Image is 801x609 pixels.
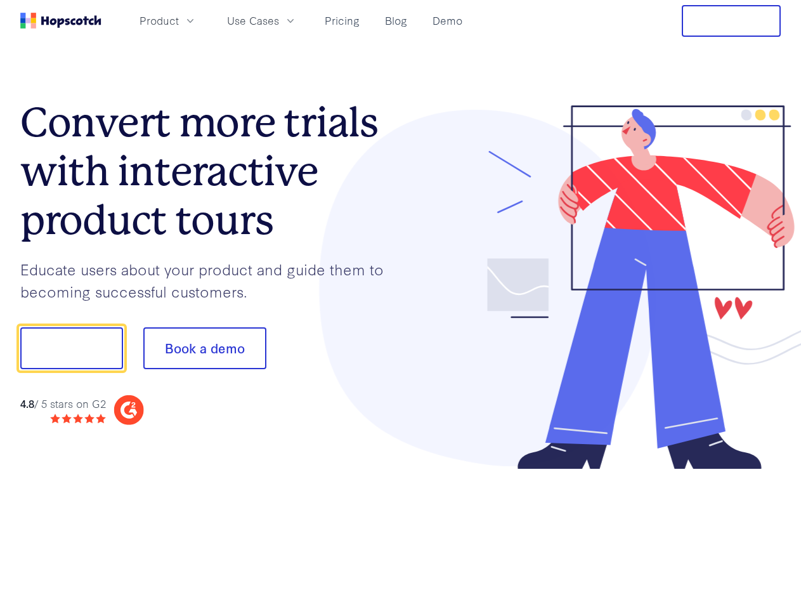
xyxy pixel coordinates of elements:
p: Educate users about your product and guide them to becoming successful customers. [20,258,401,302]
button: Book a demo [143,327,266,369]
strong: 4.8 [20,396,34,410]
div: / 5 stars on G2 [20,396,106,412]
button: Show me! [20,327,123,369]
button: Use Cases [219,10,304,31]
a: Demo [427,10,467,31]
button: Free Trial [682,5,781,37]
h1: Convert more trials with interactive product tours [20,98,401,244]
button: Product [132,10,204,31]
span: Product [140,13,179,29]
a: Pricing [320,10,365,31]
a: Home [20,13,101,29]
span: Use Cases [227,13,279,29]
a: Blog [380,10,412,31]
